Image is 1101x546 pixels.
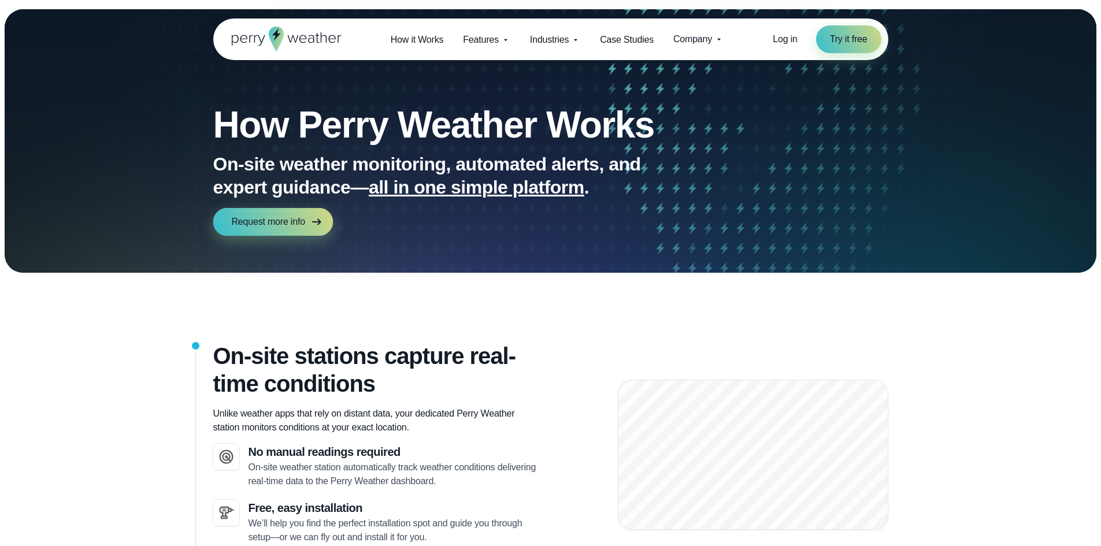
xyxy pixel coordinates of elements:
[830,32,868,46] span: Try it free
[369,177,584,198] span: all in one simple platform
[213,153,676,199] p: On-site weather monitoring, automated alerts, and expert guidance— .
[249,500,542,517] h3: Free, easy installation
[381,28,454,51] a: How it Works
[463,33,499,47] span: Features
[249,444,542,460] h3: No manual readings required
[213,407,542,434] p: Unlike weather apps that rely on distant data, your dedicated Perry Weather station monitors cond...
[530,33,569,47] span: Industries
[213,342,542,398] h2: On-site stations capture real-time conditions
[213,106,715,143] h1: How Perry Weather Works
[249,517,542,544] p: We’ll help you find the perfect installation spot and guide you through setup—or we can fly out a...
[600,33,654,47] span: Case Studies
[773,32,797,46] a: Log in
[773,34,797,44] span: Log in
[816,25,881,53] a: Try it free
[391,33,444,47] span: How it Works
[249,460,542,488] p: On-site weather station automatically track weather conditions delivering real-time data to the P...
[232,215,305,229] span: Request more info
[590,28,663,51] a: Case Studies
[673,32,712,46] span: Company
[213,208,333,236] a: Request more info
